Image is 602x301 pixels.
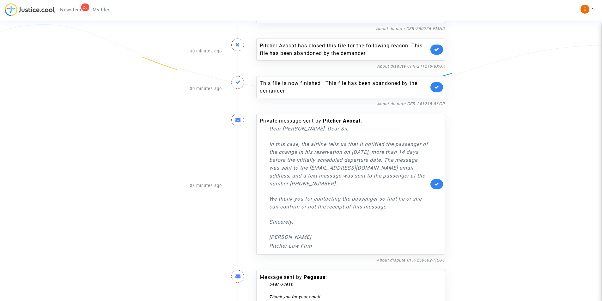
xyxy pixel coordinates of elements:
img: ACg8ocIeiFvHKe4dA5oeRFd_CiCnuxWUEc1A2wYhRJE3TTWt=s96-c [581,5,589,14]
div: 23 [81,3,89,11]
b: Pitcher Avocat [323,118,361,124]
a: 23Newsfeed [55,5,88,15]
a: About dispute CFR-250226-EMND [376,26,445,31]
a: About dispute CFR-241218-8XGR [377,64,445,69]
span: Thank you for your email. [269,294,321,299]
p: Pitcher Law Firm [269,242,429,250]
p: Sincerely, [269,218,429,226]
div: This file is now finished : This file has been abandoned by the demander. [260,80,429,95]
span: My files [93,7,111,13]
div: Private message sent by : [260,117,429,250]
p: In this case, the airline tells us that it notified the passenger of the change in his reservatio... [269,140,429,188]
p: Dear [PERSON_NAME], Dear Sir, [269,125,429,133]
div: Pitcher Avocat has closed this file for the following reason: This file has been abandoned by the... [260,42,429,57]
p: We thank you for contacting the passenger so that he or she can confirm or not the receipt of thi... [269,195,429,211]
div: 30 minutes ago [152,70,227,107]
span: Newsfeed [60,7,82,13]
a: About dispute CFR-250602-HEGC [377,258,445,262]
img: jc-logo.svg [5,3,55,16]
a: About dispute CFR-241218-8XGR [377,101,445,106]
b: Pegasus [304,274,325,280]
div: 30 minutes ago [152,32,227,70]
span: Dear Guest, [269,282,294,286]
div: 33 minutes ago [152,107,227,263]
p: [PERSON_NAME] [269,233,429,241]
a: My files [88,5,116,15]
